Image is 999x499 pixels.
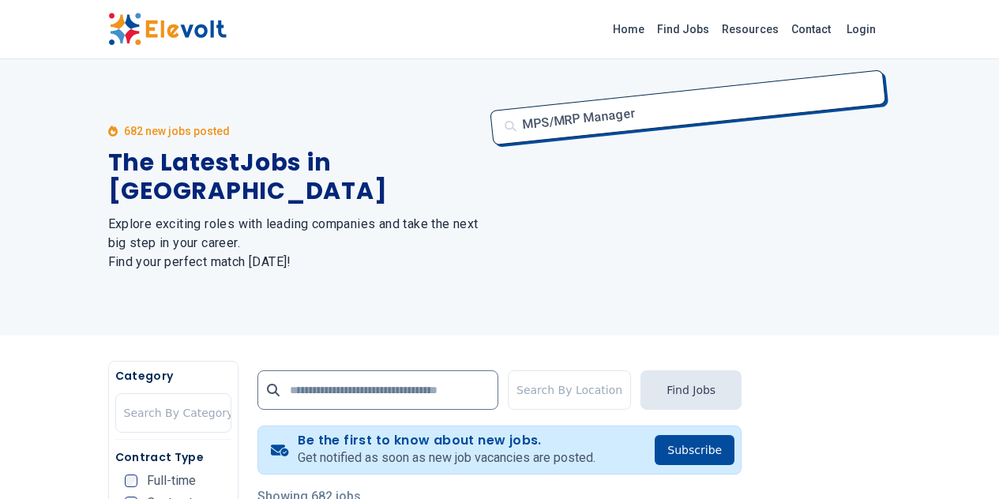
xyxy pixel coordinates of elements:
[115,449,231,465] h5: Contract Type
[108,148,481,205] h1: The Latest Jobs in [GEOGRAPHIC_DATA]
[640,370,742,410] button: Find Jobs
[147,475,196,487] span: Full-time
[715,17,785,42] a: Resources
[108,13,227,46] img: Elevolt
[837,13,885,45] a: Login
[607,17,651,42] a: Home
[124,123,230,139] p: 682 new jobs posted
[920,423,999,499] iframe: Chat Widget
[655,435,734,465] button: Subscribe
[108,215,481,272] h2: Explore exciting roles with leading companies and take the next big step in your career. Find you...
[115,368,231,384] h5: Category
[785,17,837,42] a: Contact
[298,433,595,448] h4: Be the first to know about new jobs.
[651,17,715,42] a: Find Jobs
[125,475,137,487] input: Full-time
[298,448,595,467] p: Get notified as soon as new job vacancies are posted.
